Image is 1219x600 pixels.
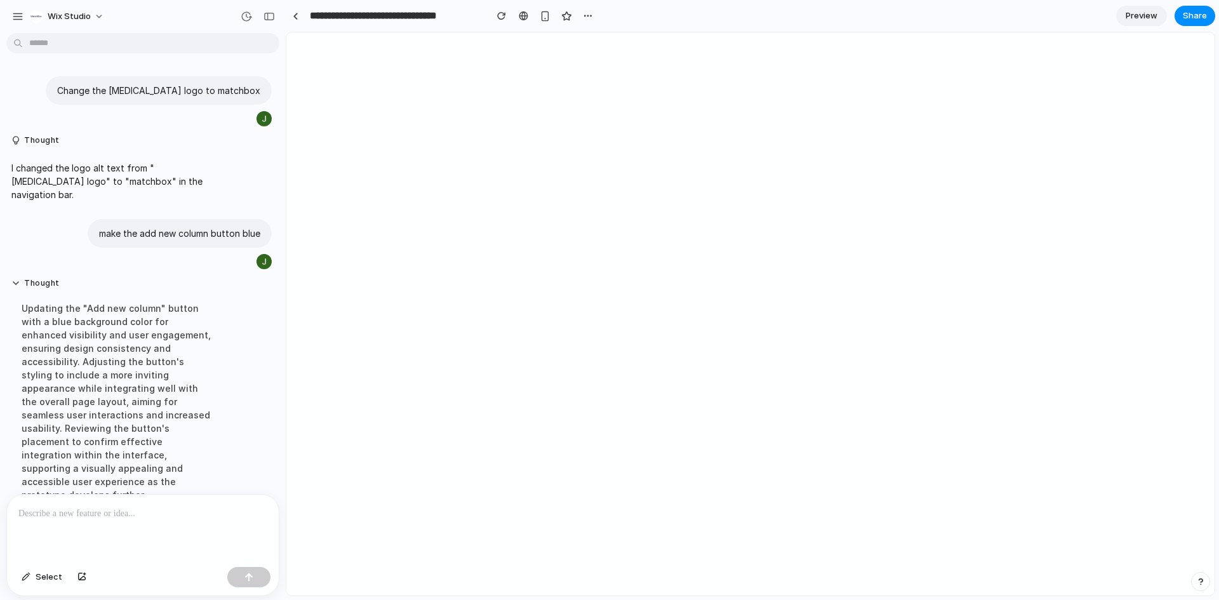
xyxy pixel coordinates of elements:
span: Select [36,571,62,583]
p: Change the [MEDICAL_DATA] logo to matchbox [57,84,260,97]
button: Share [1175,6,1215,26]
span: Preview [1126,10,1157,22]
div: Updating the "Add new column" button with a blue background color for enhanced visibility and use... [11,294,223,509]
span: Share [1183,10,1207,22]
button: Wix Studio [25,6,110,27]
button: Select [15,567,69,587]
p: I changed the logo alt text from "[MEDICAL_DATA] logo" to "matchbox" in the navigation bar. [11,161,223,201]
a: Preview [1116,6,1167,26]
p: make the add new column button blue [99,227,260,240]
span: Wix Studio [48,10,91,23]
